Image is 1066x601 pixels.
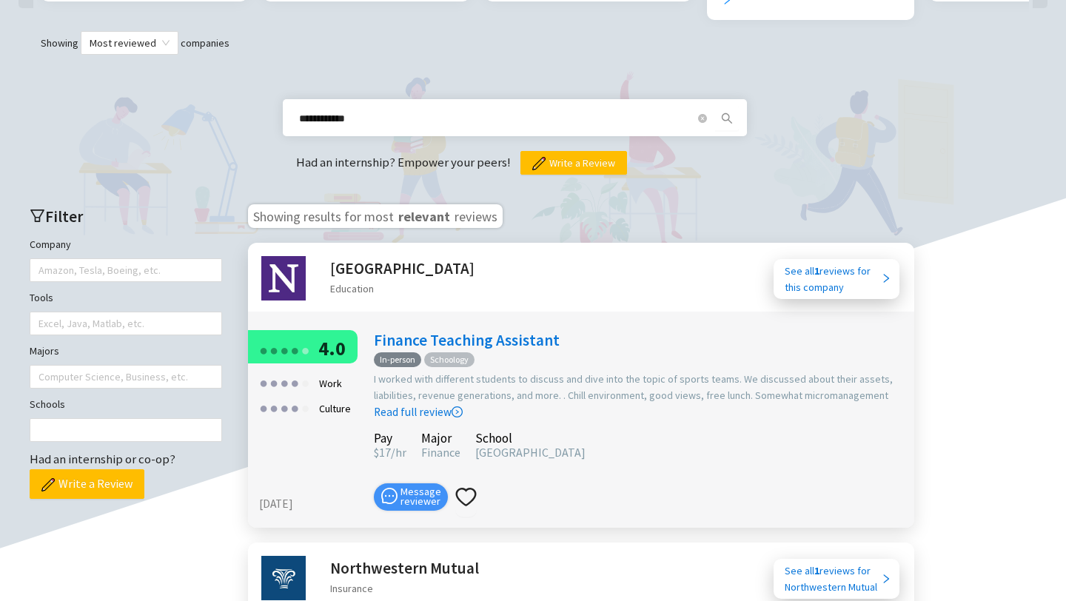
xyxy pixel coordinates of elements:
span: search [716,113,738,124]
div: ● [280,338,289,361]
img: Northwestern Mutual [261,556,306,600]
div: ● [301,338,309,361]
label: Majors [30,343,59,359]
b: 1 [814,564,819,577]
div: See all reviews for Northwestern Mutual [785,563,881,595]
img: pencil.png [41,478,55,491]
div: Culture [315,396,355,421]
span: /hr [391,445,406,460]
div: Insurance [330,580,479,597]
h2: Filter [30,204,222,229]
div: ● [269,396,278,419]
div: ● [259,396,268,419]
span: relevant [397,206,452,224]
div: ● [259,338,268,361]
span: right-circle [452,406,463,417]
span: Finance [421,445,460,460]
div: I worked with different students to discuss and dive into the topic of sports teams. We discussed... [374,371,907,421]
label: Tools [30,289,53,306]
div: Showing companies [15,31,1051,55]
a: See all1reviews forNorthwestern Mutual [774,559,899,599]
button: Write a Review [30,469,144,499]
span: $ [374,445,379,460]
div: Major [421,433,460,443]
img: pencil.png [532,157,546,170]
b: 1 [814,264,819,278]
h2: Northwestern Mutual [330,556,479,580]
span: Write a Review [549,155,615,171]
span: right [881,574,891,584]
input: Tools [38,315,41,332]
div: Work [315,371,346,396]
div: ● [290,338,299,361]
button: search [715,107,739,130]
span: heart [455,486,477,508]
img: Northwestern University [261,256,306,300]
div: ● [259,371,268,394]
a: Read full review [374,331,463,419]
a: Finance Teaching Assistant [374,330,560,350]
span: 4.0 [318,336,346,360]
span: Message reviewer [400,487,441,506]
label: Company [30,236,71,252]
div: Education [330,281,475,297]
div: ● [301,371,309,394]
span: message [381,488,398,504]
div: ● [290,371,299,394]
span: [GEOGRAPHIC_DATA] [475,445,586,460]
div: School [475,433,586,443]
span: close-circle [698,114,707,123]
div: ● [280,396,289,419]
label: Schools [30,396,65,412]
span: right [881,273,891,283]
span: 17 [374,445,391,460]
span: Had an internship? Empower your peers! [296,154,513,170]
div: ● [269,371,278,394]
a: See all1reviews forthis company [774,259,899,299]
div: ● [301,396,309,419]
span: Had an internship or co-op? [30,451,175,467]
div: ● [280,371,289,394]
h3: Showing results for most reviews [248,204,503,228]
div: [DATE] [259,495,366,513]
h2: [GEOGRAPHIC_DATA] [330,256,475,281]
div: ● [290,396,299,419]
span: Write a Review [58,474,133,493]
span: Most reviewed [90,32,170,54]
span: filter [30,208,45,224]
button: Write a Review [520,151,627,175]
div: Pay [374,433,406,443]
div: See all reviews for this company [785,263,881,295]
div: ● [269,338,278,361]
